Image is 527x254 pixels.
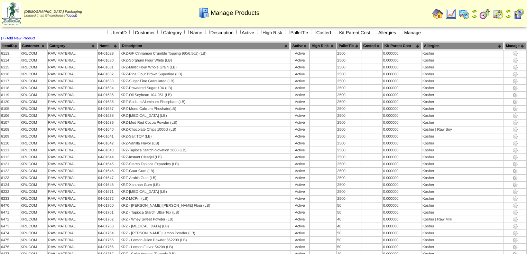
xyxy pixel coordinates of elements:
input: Name [184,30,189,34]
td: 2500 [337,161,361,167]
img: settings.gif [512,92,518,98]
td: KRUCOM [20,203,47,209]
td: KRZ-Chocolate Chips 1000ct (LB) [120,126,290,133]
label: Kit Parent Cost [332,30,370,35]
th: Customer [20,42,47,50]
td: 0.000000 [383,50,422,57]
label: Name [183,30,202,35]
td: KRZ-Xanthan Gum (LB) [120,182,290,188]
input: Active [236,30,241,34]
img: settings.gif [512,134,518,139]
td: KRUCOM [20,216,47,223]
div: Active [291,162,309,166]
td: 2500 [337,92,361,98]
img: settings.gif [512,196,518,201]
td: 6114 [1,57,20,64]
td: 2500 [337,175,361,181]
td: RAW MATERIAL [48,203,97,209]
td: 0.000000 [383,182,422,188]
input: Category [157,30,162,34]
td: 2500 [337,120,361,126]
input: Kit Parent Cost [334,30,338,34]
td: 2500 [337,147,361,153]
input: Allergies [373,30,377,34]
td: Kosher | Raw Soy [422,126,503,133]
td: 6106 [1,113,20,119]
td: 2500 [337,85,361,91]
div: Active [291,51,309,56]
td: Kosher [422,133,503,140]
td: KRZ-Sorghum Flour White (LB) [120,57,290,64]
td: 2500 [337,182,361,188]
td: RAW MATERIAL [48,168,97,174]
td: KRZ-Starch Tapioca Expandes (LB) [120,161,290,167]
th: High Risk [310,42,336,50]
td: 2500 [337,64,361,70]
td: Kosher [422,182,503,188]
td: 0.000000 [383,189,422,195]
td: Kosher [422,78,503,84]
td: KRZ-Vanilla Flavor (LB) [120,140,290,147]
td: 04-01630 [98,57,120,64]
td: 04-01636 [98,99,120,105]
td: 6121 [1,161,20,167]
img: settings.gif [512,127,518,132]
td: 0.000000 [383,85,422,91]
th: Name [98,42,120,50]
td: 6118 [1,85,20,91]
td: KRUCOM [20,140,47,147]
td: KRUCOM [20,209,47,216]
td: 2500 [337,99,361,105]
td: 2500 [337,71,361,77]
td: 6120 [1,99,20,105]
td: 2500 [337,106,361,112]
td: KRZ-Instant Clearjel (LB) [120,154,290,160]
label: Active [235,30,254,35]
img: settings.gif [512,120,518,125]
td: KRZ-Mono Calcium Phoshate(LB) [120,106,290,112]
img: settings.gif [512,224,518,229]
td: Kosher [422,64,503,70]
td: Kosher [422,161,503,167]
td: 0.000000 [383,106,422,112]
td: 0.000000 [383,168,422,174]
td: 2500 [337,57,361,64]
img: calendarinout.gif [492,8,503,19]
div: Active [291,169,309,173]
td: 0.000000 [383,154,422,160]
td: RAW MATERIAL [48,133,97,140]
td: RAW MATERIAL [48,196,97,202]
td: 04-01642 [98,140,120,147]
td: KRZ-Med Red Cocoa Powder (LB) [120,120,290,126]
div: Active [291,183,309,187]
label: Customer [128,30,155,35]
td: 0.000000 [383,92,422,98]
div: Active [291,93,309,97]
td: 6471 [1,209,20,216]
td: KRUCOM [20,57,47,64]
td: 6119 [1,92,20,98]
td: 2500 [337,154,361,160]
td: 04-01637 [98,106,120,112]
td: KRZ-Salt TCP (LB) [120,133,290,140]
img: settings.gif [512,106,518,112]
td: 04-01635 [98,92,120,98]
img: settings.gif [512,237,518,243]
td: 04-01633 [98,78,120,84]
label: Category [156,30,182,35]
td: 6109 [1,133,20,140]
td: KRUCOM [20,147,47,153]
div: Active [291,176,309,180]
td: KRUCOM [20,113,47,119]
td: 04-01644 [98,154,120,160]
td: 0.000000 [383,64,422,70]
td: Kosher [422,140,503,147]
td: 04-01761 [98,209,120,216]
div: Active [291,121,309,125]
td: 2500 [337,189,361,195]
td: RAW MATERIAL [48,71,97,77]
td: 0.000000 [383,99,422,105]
span: Logged in as Gfwarehouse [24,10,82,18]
td: Kosher [422,189,503,195]
div: Active [291,100,309,104]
